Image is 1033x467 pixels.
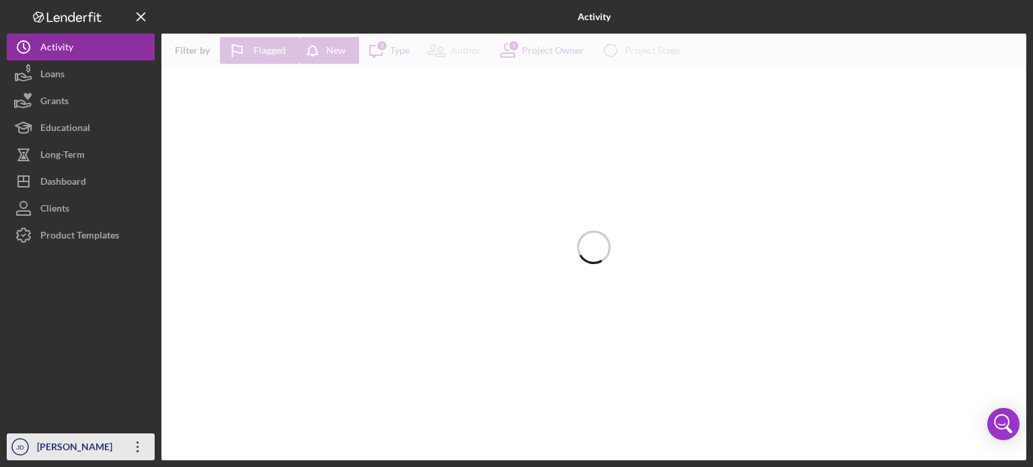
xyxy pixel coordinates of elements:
[40,34,73,64] div: Activity
[40,141,85,171] div: Long-Term
[40,114,90,144] div: Educational
[7,114,155,141] button: Educational
[40,168,86,198] div: Dashboard
[40,60,65,91] div: Loans
[16,443,24,451] text: JD
[578,11,611,22] b: Activity
[40,195,69,225] div: Clients
[7,195,155,222] button: Clients
[987,408,1020,440] div: Open Intercom Messenger
[7,168,155,195] button: Dashboard
[40,87,69,118] div: Grants
[7,34,155,60] button: Activity
[34,433,121,464] div: [PERSON_NAME]
[40,222,119,252] div: Product Templates
[7,141,155,168] button: Long-Term
[7,87,155,114] button: Grants
[7,222,155,249] button: Product Templates
[7,433,155,460] button: JD[PERSON_NAME]
[7,60,155,87] button: Loans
